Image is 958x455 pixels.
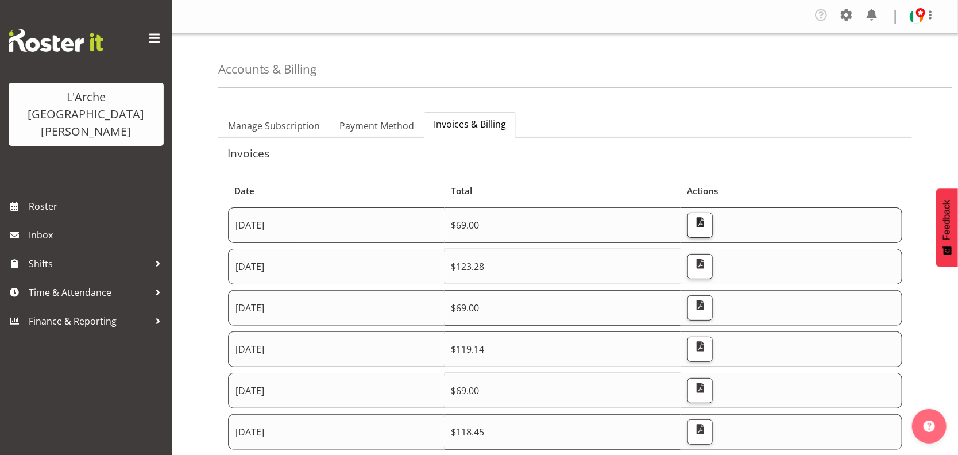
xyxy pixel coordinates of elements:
[20,88,152,140] div: L'Arche [GEOGRAPHIC_DATA][PERSON_NAME]
[339,119,414,133] span: Payment Method
[687,419,713,445] button: Download PDF
[687,184,896,198] div: Actions
[227,147,903,160] h5: Invoices
[228,207,445,243] td: [DATE]
[445,414,681,450] td: $118.45
[29,226,167,244] span: Inbox
[9,29,103,52] img: Rosterit website logo
[228,331,445,367] td: [DATE]
[924,421,935,432] img: help-xxl-2.png
[434,117,506,131] span: Invoices & Billing
[228,119,320,133] span: Manage Subscription
[445,331,681,367] td: $119.14
[228,373,445,408] td: [DATE]
[29,198,167,215] span: Roster
[687,254,713,279] button: Download PDF
[687,378,713,403] button: Download PDF
[218,63,316,76] h4: Accounts & Billing
[687,337,713,362] button: Download PDF
[687,213,713,238] button: Download PDF
[228,249,445,284] td: [DATE]
[228,414,445,450] td: [DATE]
[445,249,681,284] td: $123.28
[29,255,149,272] span: Shifts
[445,207,681,243] td: $69.00
[228,290,445,326] td: [DATE]
[451,184,674,198] div: Total
[234,184,438,198] div: Date
[687,295,713,321] button: Download PDF
[936,188,958,267] button: Feedback - Show survey
[910,10,924,24] img: karen-herbertec8822bb792fe198587cb32955ab4160.png
[29,313,149,330] span: Finance & Reporting
[445,290,681,326] td: $69.00
[445,373,681,408] td: $69.00
[942,200,952,240] span: Feedback
[29,284,149,301] span: Time & Attendance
